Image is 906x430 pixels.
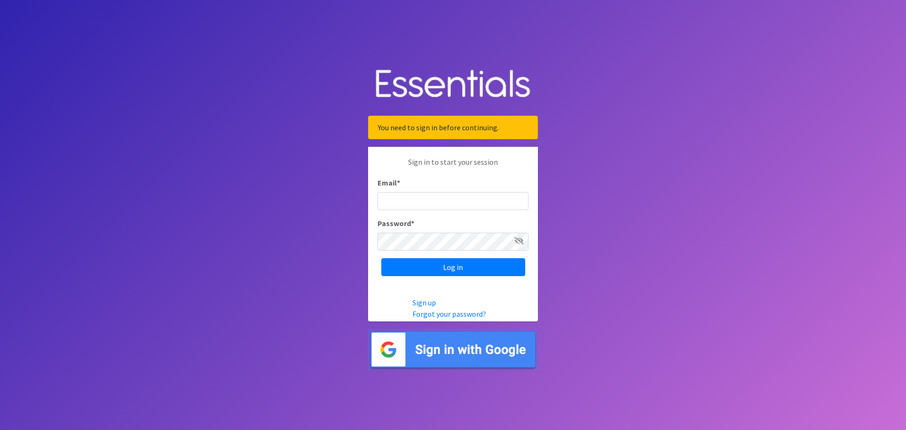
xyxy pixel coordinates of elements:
img: Sign in with Google [368,329,538,370]
a: Sign up [412,298,436,307]
abbr: required [397,178,400,187]
label: Password [377,218,414,229]
div: You need to sign in before continuing. [368,116,538,139]
a: Forgot your password? [412,309,486,319]
label: Email [377,177,400,188]
input: Log in [381,258,525,276]
img: Human Essentials [368,60,538,109]
p: Sign in to start your session [377,156,528,177]
abbr: required [411,219,414,228]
